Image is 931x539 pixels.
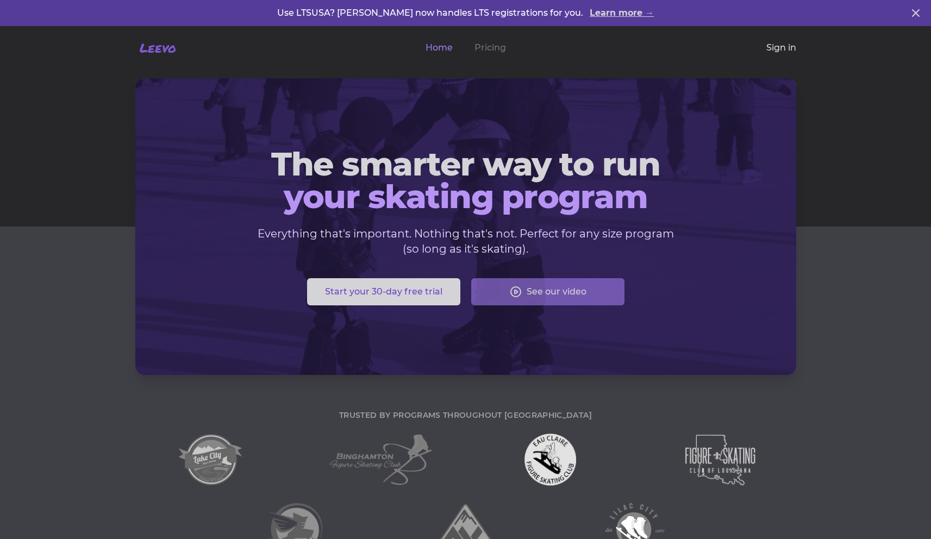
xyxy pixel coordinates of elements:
[277,8,585,18] span: Use LTSUSA? [PERSON_NAME] now handles LTS registrations for you.
[135,39,176,57] a: Leevo
[474,41,506,54] a: Pricing
[257,226,674,256] p: Everything that's important. Nothing that's not. Perfect for any size program (so long as it's sk...
[329,434,433,486] img: Binghamton FSC
[645,8,654,18] span: →
[524,434,576,486] img: Eau Claire FSC
[135,410,796,421] p: Trusted by programs throughout [GEOGRAPHIC_DATA]
[153,148,779,180] span: The smarter way to run
[766,41,796,54] a: Sign in
[527,285,586,298] span: See our video
[471,278,624,305] button: See our video
[307,278,460,305] button: Start your 30-day free trial
[179,434,243,486] img: Lake City
[590,7,654,20] a: Learn more
[426,41,453,54] a: Home
[153,180,779,213] span: your skating program
[684,434,756,486] img: FSC of LA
